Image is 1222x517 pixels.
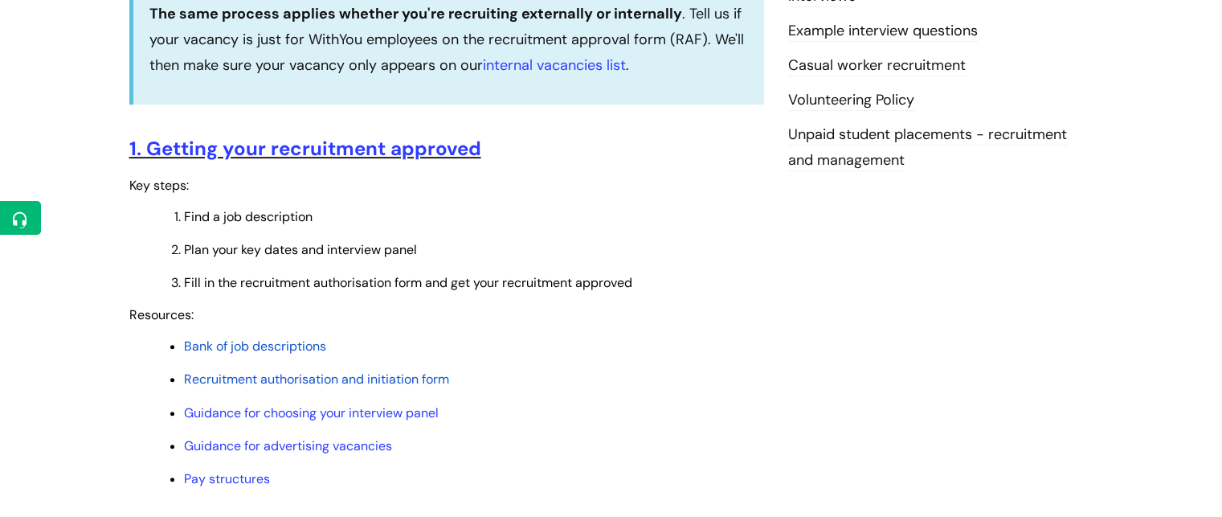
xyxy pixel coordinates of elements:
[788,125,1067,171] a: Unpaid student placements - recruitment and management
[149,4,682,23] strong: The same process applies whether you're recruiting externally or internally
[184,470,270,487] a: Pay structures
[483,55,626,75] a: internal vacancies list
[184,338,326,355] a: Bank of job descriptions
[184,208,313,225] span: Find a job description
[788,21,978,42] a: Example interview questions
[184,274,632,291] span: Fill in the recruitment authorisation form and get your recruitment approved
[149,1,748,79] p: . Tell us if your vacancy is just for WithYou employees on the recruitment approval form (RAF). W...
[184,371,449,388] a: Recruitment authorisation and initiation form
[788,55,966,76] a: Casual worker recruitment
[129,306,194,323] span: Resources:
[788,90,914,111] a: Volunteering Policy
[129,177,189,194] span: Key steps:
[184,437,392,454] a: Guidance for advertising vacancies
[184,404,439,421] a: Guidance for choosing your interview panel
[184,241,417,258] span: Plan your key dates and interview panel
[129,136,481,161] a: 1. Getting your recruitment approved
